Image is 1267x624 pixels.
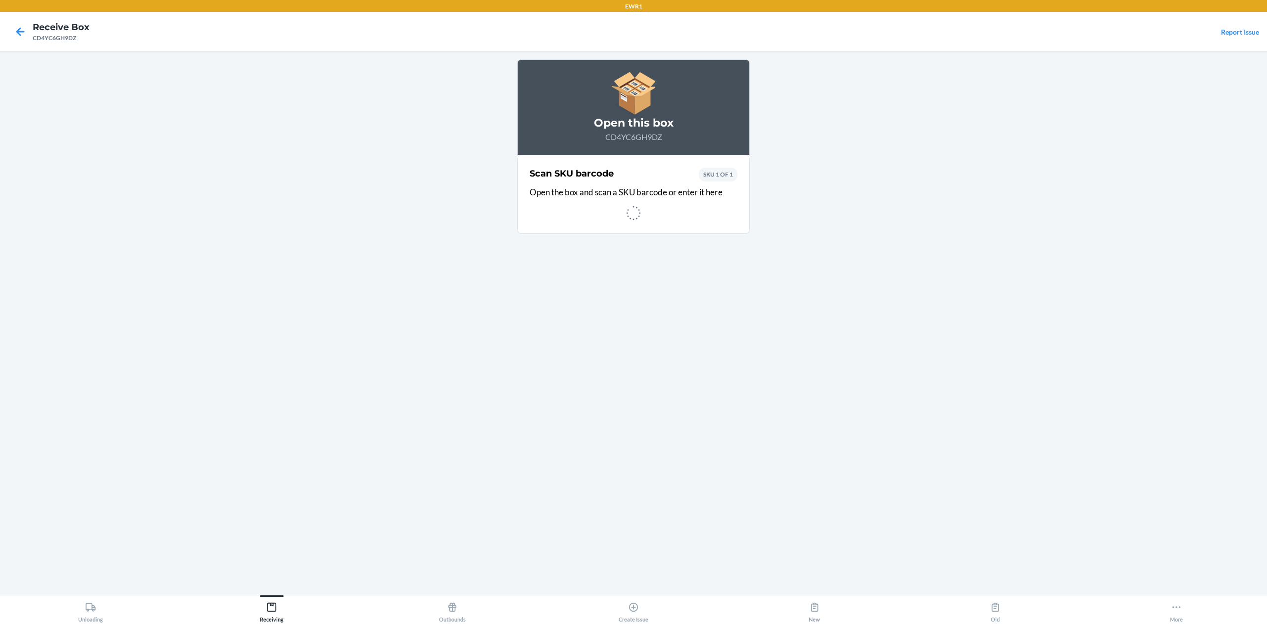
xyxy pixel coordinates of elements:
[1170,598,1183,623] div: More
[439,598,466,623] div: Outbounds
[362,595,543,623] button: Outbounds
[181,595,362,623] button: Receiving
[530,115,737,131] h3: Open this box
[724,595,905,623] button: New
[619,598,648,623] div: Create Issue
[809,598,820,623] div: New
[543,595,724,623] button: Create Issue
[703,170,733,179] p: SKU 1 OF 1
[1086,595,1267,623] button: More
[905,595,1086,623] button: Old
[33,21,90,34] h4: Receive Box
[260,598,284,623] div: Receiving
[530,131,737,143] p: CD4YC6GH9DZ
[1221,28,1259,36] a: Report Issue
[990,598,1001,623] div: Old
[625,2,642,11] p: EWR1
[33,34,90,43] div: CD4YC6GH9DZ
[530,186,737,199] p: Open the box and scan a SKU barcode or enter it here
[78,598,103,623] div: Unloading
[530,167,614,180] h2: Scan SKU barcode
